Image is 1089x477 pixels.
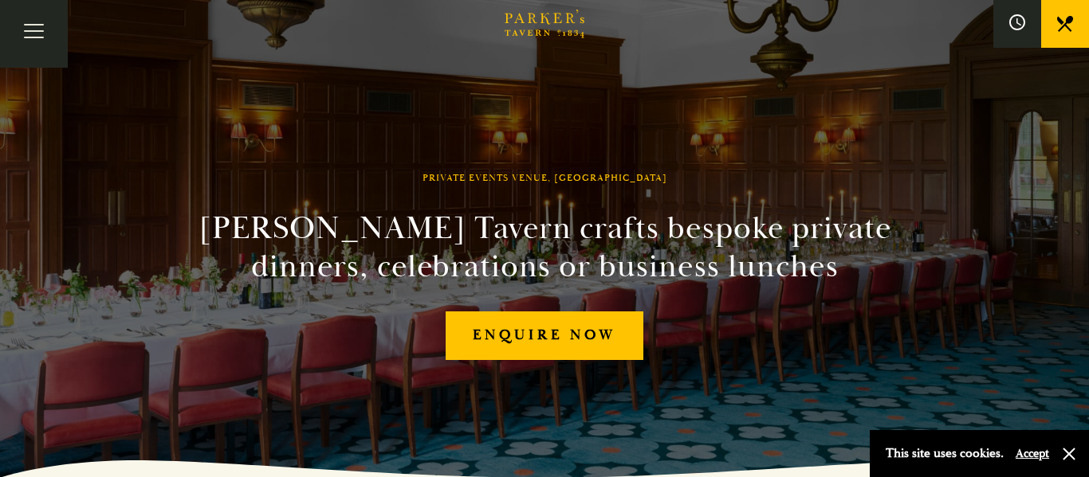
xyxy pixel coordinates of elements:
[1061,446,1077,462] button: Close and accept
[1016,446,1049,461] button: Accept
[446,311,643,360] a: Enquire now
[886,442,1004,465] p: This site uses cookies.
[181,209,908,286] h2: [PERSON_NAME] Tavern crafts bespoke private dinners, celebrations or business lunches
[423,173,667,184] h1: Private Events Venue, [GEOGRAPHIC_DATA]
